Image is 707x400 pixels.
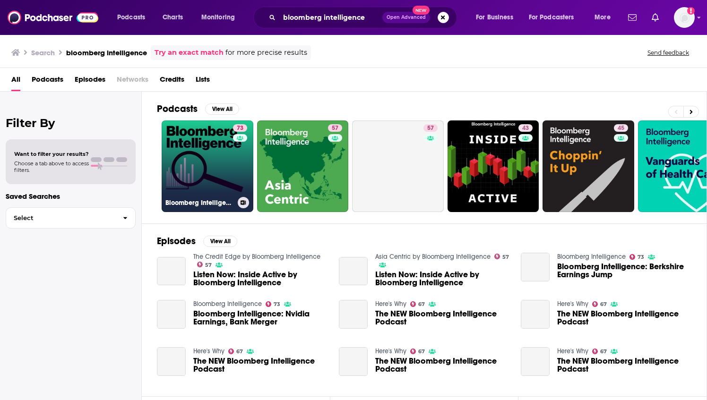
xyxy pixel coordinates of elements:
a: 43 [448,120,539,212]
a: The NEW Bloomberg Intelligence Podcast [521,300,550,329]
span: For Podcasters [529,11,574,24]
a: The NEW Bloomberg Intelligence Podcast [339,347,368,376]
a: Lists [196,72,210,91]
a: 57 [257,120,349,212]
span: For Business [476,11,513,24]
span: Select [6,215,115,221]
a: 73 [629,254,645,260]
a: Here's Why [193,347,224,355]
a: The NEW Bloomberg Intelligence Podcast [521,347,550,376]
h2: Filter By [6,116,136,130]
button: open menu [195,10,247,25]
p: Saved Searches [6,192,136,201]
button: View All [203,236,237,247]
h3: bloomberg intelligence [66,48,147,57]
a: 67 [410,349,425,354]
a: Asia Centric by Bloomberg Intelligence [375,253,491,261]
span: Episodes [75,72,105,91]
span: 67 [236,349,243,354]
button: open menu [523,10,588,25]
h3: Bloomberg Intelligence [165,199,234,207]
a: 67 [228,349,243,354]
img: Podchaser - Follow, Share and Rate Podcasts [8,9,98,26]
span: Want to filter your results? [14,151,89,157]
span: New [413,6,430,15]
span: Charts [163,11,183,24]
span: Monitoring [201,11,235,24]
a: 57 [197,262,212,267]
span: 57 [332,124,338,133]
button: open menu [469,10,525,25]
a: The NEW Bloomberg Intelligence Podcast [557,310,691,326]
svg: Add a profile image [687,7,695,15]
span: 57 [502,255,509,259]
span: Logged in as WE_Broadcast [674,7,695,28]
span: 73 [274,302,280,306]
a: Show notifications dropdown [648,9,663,26]
h2: Episodes [157,235,196,247]
button: Select [6,207,136,229]
a: 67 [410,301,425,307]
a: Podcasts [32,72,63,91]
span: 67 [418,349,425,354]
a: All [11,72,20,91]
a: Listen Now: Inside Active by Bloomberg Intelligence [193,271,328,287]
button: open menu [111,10,157,25]
a: The NEW Bloomberg Intelligence Podcast [157,347,186,376]
span: for more precise results [225,47,307,58]
button: View All [205,103,239,115]
a: Bloomberg Intelligence [557,253,626,261]
a: EpisodesView All [157,235,237,247]
span: 73 [237,124,243,133]
a: The NEW Bloomberg Intelligence Podcast [375,357,509,373]
span: 57 [205,263,212,267]
span: Listen Now: Inside Active by Bloomberg Intelligence [375,271,509,287]
a: Here's Why [557,300,588,308]
span: More [595,11,611,24]
img: User Profile [674,7,695,28]
a: Here's Why [375,347,406,355]
a: Bloomberg Intelligence: Berkshire Earnings Jump [557,263,691,279]
input: Search podcasts, credits, & more... [279,10,382,25]
a: Credits [160,72,184,91]
button: Send feedback [645,49,692,57]
a: 67 [592,349,607,354]
a: Bloomberg Intelligence: Nvidia Earnings, Bank Merger [193,310,328,326]
span: Open Advanced [387,15,426,20]
a: Listen Now: Inside Active by Bloomberg Intelligence [157,257,186,286]
div: Search podcasts, credits, & more... [262,7,466,28]
span: 57 [427,124,434,133]
a: 43 [518,124,533,132]
a: 67 [592,301,607,307]
a: Bloomberg Intelligence: Berkshire Earnings Jump [521,253,550,281]
span: Choose a tab above to access filters. [14,160,89,173]
a: Here's Why [375,300,406,308]
a: 45 [614,124,628,132]
a: 57 [423,124,438,132]
a: The Credit Edge by Bloomberg Intelligence [193,253,320,261]
span: 45 [618,124,624,133]
a: The NEW Bloomberg Intelligence Podcast [339,300,368,329]
a: 73 [266,301,281,307]
span: Podcasts [117,11,145,24]
h2: Podcasts [157,103,198,115]
span: 43 [522,124,529,133]
a: Try an exact match [155,47,224,58]
a: 45 [543,120,634,212]
a: The NEW Bloomberg Intelligence Podcast [557,357,691,373]
a: 57 [494,254,509,259]
a: Here's Why [557,347,588,355]
a: Show notifications dropdown [624,9,640,26]
span: Networks [117,72,148,91]
a: The NEW Bloomberg Intelligence Podcast [375,310,509,326]
a: The NEW Bloomberg Intelligence Podcast [193,357,328,373]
